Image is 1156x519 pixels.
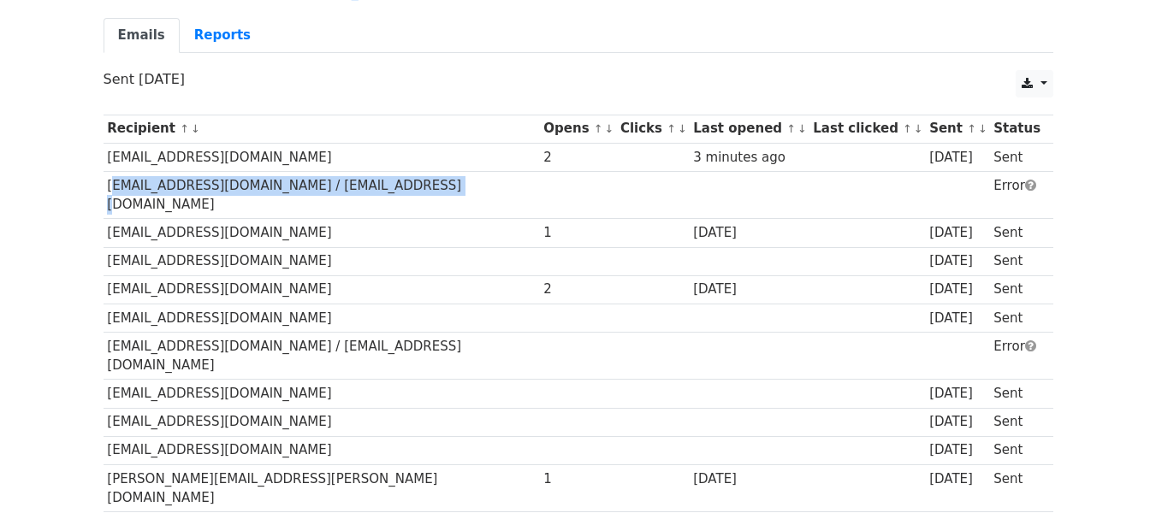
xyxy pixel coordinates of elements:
[104,143,540,171] td: [EMAIL_ADDRESS][DOMAIN_NAME]
[929,384,986,404] div: [DATE]
[693,469,804,489] div: [DATE]
[693,148,804,168] div: 3 minutes ago
[989,275,1044,304] td: Sent
[693,280,804,299] div: [DATE]
[104,171,540,219] td: [EMAIL_ADDRESS][DOMAIN_NAME] / [EMAIL_ADDRESS][DOMAIN_NAME]
[967,122,976,135] a: ↑
[989,380,1044,408] td: Sent
[104,436,540,464] td: [EMAIL_ADDRESS][DOMAIN_NAME]
[929,148,986,168] div: [DATE]
[903,122,912,135] a: ↑
[104,464,540,512] td: [PERSON_NAME][EMAIL_ADDRESS][PERSON_NAME][DOMAIN_NAME]
[543,148,612,168] div: 2
[989,304,1044,332] td: Sent
[104,332,540,380] td: [EMAIL_ADDRESS][DOMAIN_NAME] / [EMAIL_ADDRESS][DOMAIN_NAME]
[104,18,180,53] a: Emails
[929,280,986,299] div: [DATE]
[104,380,540,408] td: [EMAIL_ADDRESS][DOMAIN_NAME]
[978,122,987,135] a: ↓
[543,469,612,489] div: 1
[797,122,807,135] a: ↓
[989,332,1044,380] td: Error
[925,115,989,143] th: Sent
[693,223,804,243] div: [DATE]
[104,275,540,304] td: [EMAIL_ADDRESS][DOMAIN_NAME]
[929,251,986,271] div: [DATE]
[929,223,986,243] div: [DATE]
[929,440,986,460] div: [DATE]
[104,247,540,275] td: [EMAIL_ADDRESS][DOMAIN_NAME]
[191,122,200,135] a: ↓
[929,309,986,328] div: [DATE]
[989,219,1044,247] td: Sent
[104,408,540,436] td: [EMAIL_ADDRESS][DOMAIN_NAME]
[929,412,986,432] div: [DATE]
[1070,437,1156,519] iframe: Chat Widget
[809,115,926,143] th: Last clicked
[989,171,1044,219] td: Error
[678,122,687,135] a: ↓
[540,115,617,143] th: Opens
[989,115,1044,143] th: Status
[180,122,189,135] a: ↑
[929,469,986,489] div: [DATE]
[914,122,923,135] a: ↓
[104,219,540,247] td: [EMAIL_ADDRESS][DOMAIN_NAME]
[786,122,796,135] a: ↑
[989,247,1044,275] td: Sent
[605,122,614,135] a: ↓
[104,115,540,143] th: Recipient
[667,122,676,135] a: ↑
[104,304,540,332] td: [EMAIL_ADDRESS][DOMAIN_NAME]
[543,223,612,243] div: 1
[594,122,603,135] a: ↑
[689,115,809,143] th: Last opened
[616,115,689,143] th: Clicks
[989,464,1044,512] td: Sent
[989,143,1044,171] td: Sent
[989,408,1044,436] td: Sent
[543,280,612,299] div: 2
[104,70,1053,88] p: Sent [DATE]
[180,18,265,53] a: Reports
[989,436,1044,464] td: Sent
